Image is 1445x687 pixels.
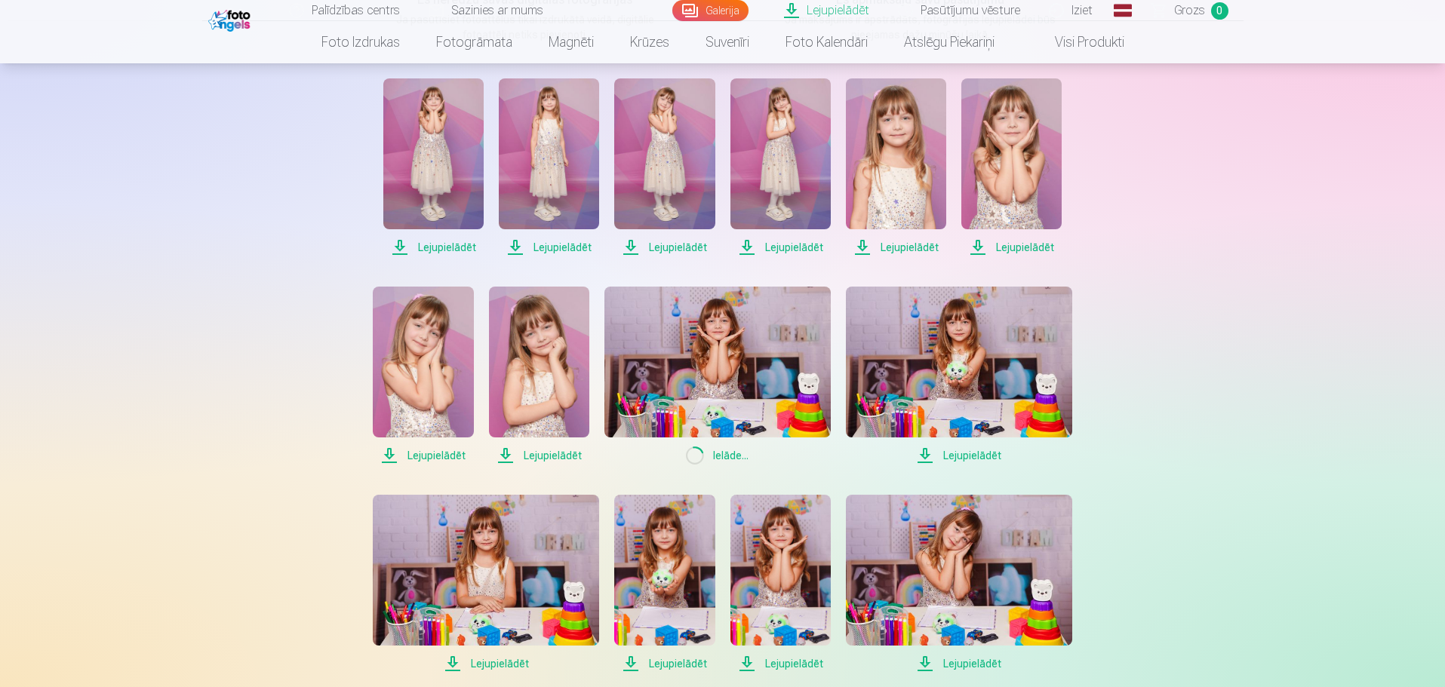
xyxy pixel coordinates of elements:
a: Fotogrāmata [418,21,530,63]
a: Lejupielādēt [489,287,589,465]
a: Foto izdrukas [303,21,418,63]
span: Lejupielādēt [373,446,473,465]
span: Lejupielādēt [730,655,831,673]
a: Atslēgu piekariņi [886,21,1013,63]
a: Lejupielādēt [614,78,715,256]
a: Lejupielādēt [846,78,946,256]
span: Ielāde ... [604,446,831,465]
a: Lejupielādēt [846,495,1072,673]
a: Lejupielādēt [383,78,484,256]
a: Lejupielādēt [961,78,1062,256]
a: Lejupielādēt [846,287,1072,465]
a: Ielāde... [604,287,831,465]
span: Lejupielādēt [846,238,946,256]
a: Lejupielādēt [730,78,831,256]
span: Lejupielādēt [614,238,715,256]
span: Lejupielādēt [499,238,599,256]
span: Lejupielādēt [961,238,1062,256]
span: 0 [1211,2,1228,20]
span: Lejupielādēt [489,446,589,465]
a: Krūzes [612,21,687,63]
span: Lejupielādēt [373,655,599,673]
a: Lejupielādēt [614,495,715,673]
span: Lejupielādēt [614,655,715,673]
a: Visi produkti [1013,21,1142,63]
a: Lejupielādēt [730,495,831,673]
span: Lejupielādēt [846,446,1072,465]
span: Lejupielādēt [383,238,484,256]
a: Foto kalendāri [767,21,886,63]
a: Lejupielādēt [373,287,473,465]
span: Lejupielādēt [846,655,1072,673]
a: Lejupielādēt [373,495,599,673]
a: Lejupielādēt [499,78,599,256]
span: Lejupielādēt [730,238,831,256]
a: Suvenīri [687,21,767,63]
span: Grozs [1174,2,1205,20]
img: /fa1 [208,6,254,32]
a: Magnēti [530,21,612,63]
